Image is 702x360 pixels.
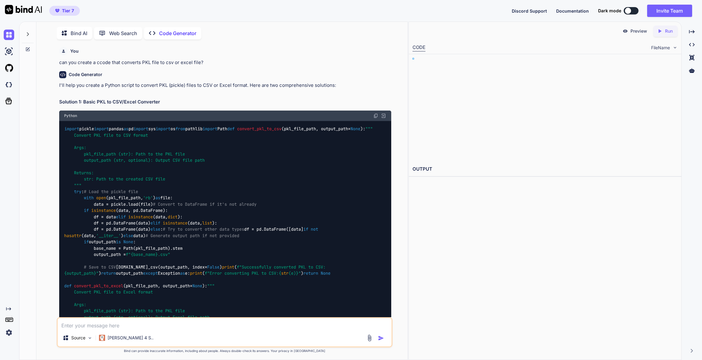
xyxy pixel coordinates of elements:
[303,270,318,276] span: return
[163,227,244,232] span: # Try to convert other data types
[512,8,547,14] button: Discord Support
[133,126,148,132] span: import
[413,44,425,51] div: CODE
[237,126,281,132] span: convert_pkl_to_csv
[150,220,160,226] span: elif
[150,227,160,232] span: else
[163,220,187,226] span: isinstance
[381,113,386,119] img: Open in Browser
[55,9,60,13] img: premium
[84,189,138,194] span: # Load the pickle file
[366,334,373,342] img: attachment
[49,6,80,16] button: premiumTier 7
[143,270,158,276] span: except
[62,8,74,14] span: Tier 7
[153,201,257,207] span: # Convert to DataFrame if it's not already
[409,162,681,176] h2: OUTPUT
[87,335,92,341] img: Pick Models
[556,8,589,14] button: Documentation
[279,270,298,276] span: { (e)}
[64,126,373,188] span: """ Convert PKL file to CSV format Args: pkl_file_path (str): Path to the PKL file output_path (s...
[192,283,202,289] span: None
[4,327,14,338] img: settings
[74,189,81,194] span: try
[4,63,14,73] img: githubLight
[168,214,178,220] span: dict
[57,349,392,353] p: Bind can provide inaccurate information, including about people. Always double-check its answers....
[96,195,106,201] span: open
[4,30,14,40] img: chat
[180,270,185,276] span: as
[124,126,129,132] span: as
[155,195,160,201] span: as
[4,46,14,57] img: ai-studio
[84,264,116,270] span: # Save to CSV
[59,82,391,89] p: I'll help you create a Python script to convert PKL (pickle) files to CSV or Excel format. Here a...
[64,283,72,289] span: def
[630,28,647,34] p: Preview
[146,233,239,238] span: # Generate output path if not provided
[205,270,301,276] span: f"Error converting PKL to CSV: "
[5,5,42,14] img: Bind AI
[101,270,116,276] span: return
[321,270,330,276] span: None
[126,283,202,289] span: pkl_file_path, output_path=
[84,239,89,245] span: if
[64,264,326,276] span: f"Successfully converted PKL to CSV: "
[94,126,109,132] span: import
[190,270,202,276] span: print
[227,126,235,132] span: def
[108,335,154,341] p: [PERSON_NAME] 4 S..
[351,126,360,132] span: None
[91,208,116,213] span: isinstance
[647,5,692,17] button: Invite Team
[71,30,87,37] p: Bind AI
[64,126,79,132] span: import
[109,30,137,37] p: Web Search
[64,233,81,238] span: hasattr
[69,71,102,78] h6: Code Generator
[84,208,89,213] span: if
[64,270,96,276] span: {output_path}
[378,335,384,341] img: icon
[64,113,77,118] span: Python
[672,45,678,50] img: chevron down
[311,227,318,232] span: not
[59,99,391,106] h2: Solution 1: Basic PKL to CSV/Excel Converter
[59,59,391,66] p: can you create a ccode that converts PKL file to csv or excel file?
[84,195,94,201] span: with
[203,126,217,132] span: import
[131,252,158,257] span: {base_name}
[99,335,105,341] img: Claude 4 Sonnet
[207,264,220,270] span: False
[303,227,308,232] span: if
[128,214,153,220] span: isinstance
[123,233,133,238] span: else
[222,264,234,270] span: print
[64,283,215,345] span: """ Convert PKL file to Excel format Args: pkl_file_path (str): Path to the PKL file output_path ...
[74,283,123,289] span: convert_pkl_to_excel
[159,30,196,37] p: Code Generator
[175,126,185,132] span: from
[202,220,212,226] span: list
[651,45,670,51] span: FileName
[71,335,85,341] p: Source
[116,214,126,220] span: elif
[70,48,79,54] h6: You
[373,113,378,118] img: copy
[281,270,289,276] span: str
[156,126,170,132] span: import
[598,8,621,14] span: Dark mode
[123,239,133,245] span: None
[665,28,673,34] p: Run
[284,126,360,132] span: pkl_file_path, output_path=
[4,79,14,90] img: darkCloudIdeIcon
[116,239,121,245] span: is
[96,233,121,238] span: '__iter__'
[143,195,153,201] span: 'rb'
[622,28,628,34] img: preview
[126,252,170,257] span: f" .csv"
